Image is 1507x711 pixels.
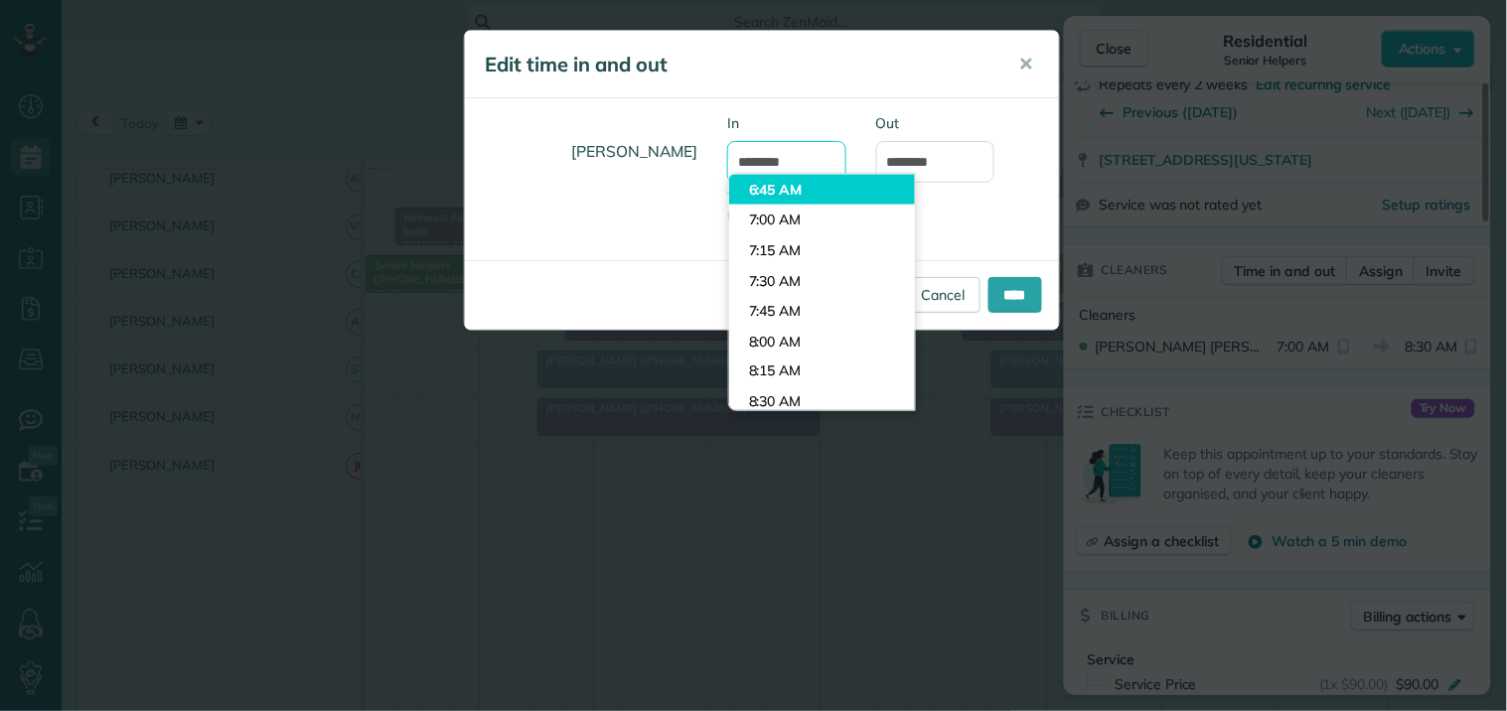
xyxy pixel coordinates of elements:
[729,205,915,235] li: 7:00 AM
[729,175,915,206] li: 6:45 AM
[905,277,980,313] a: Cancel
[729,327,915,357] li: 8:00 AM
[729,356,915,387] li: 8:15 AM
[480,123,697,180] h4: [PERSON_NAME]
[729,296,915,327] li: 7:45 AM
[729,235,915,266] li: 7:15 AM
[727,113,846,133] label: In
[485,51,991,78] h5: Edit time in and out
[729,387,915,418] li: 8:30 AM
[876,113,995,133] label: Out
[1019,53,1034,75] span: ✕
[729,266,915,297] li: 7:30 AM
